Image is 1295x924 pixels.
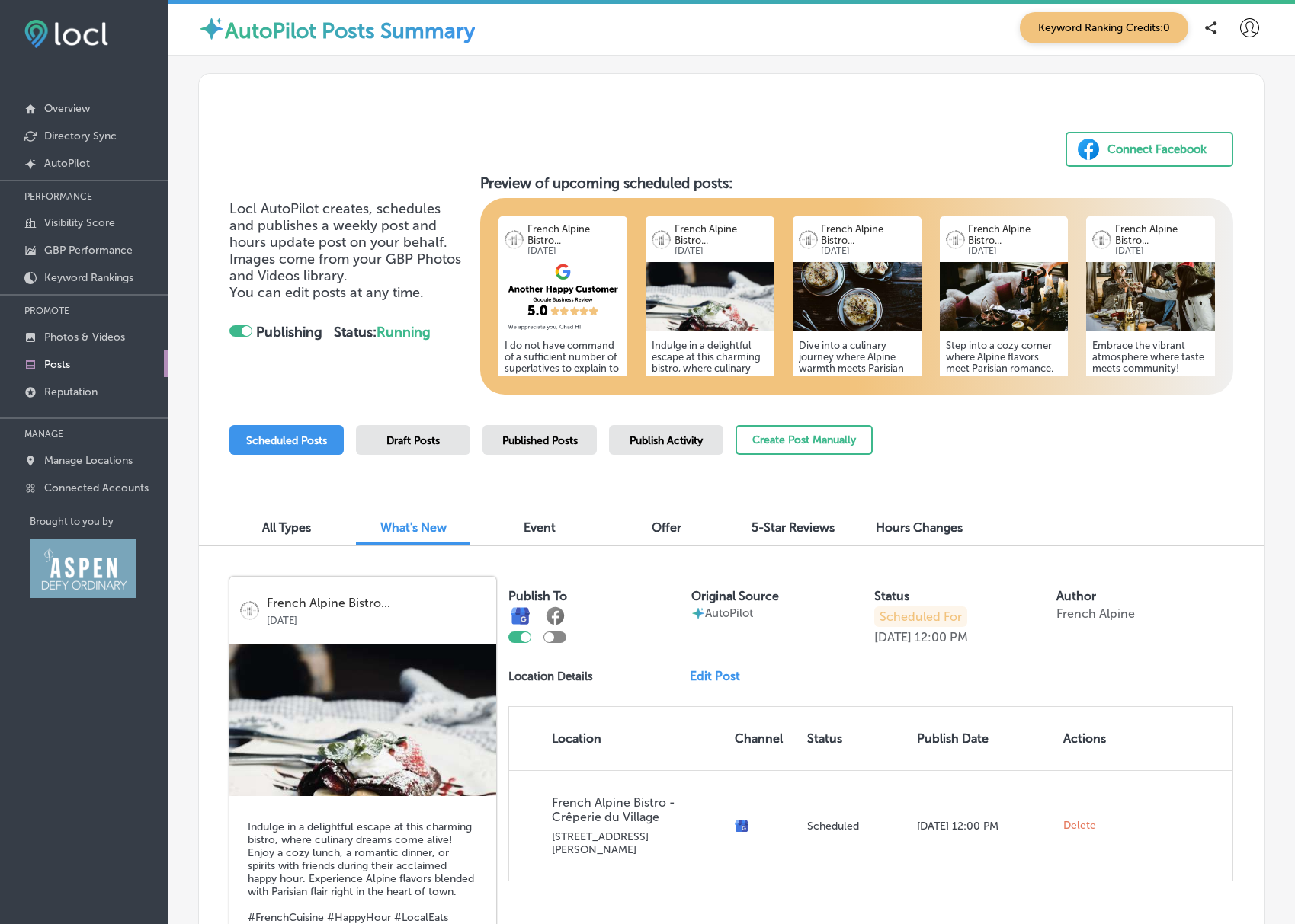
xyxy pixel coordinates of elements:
label: AutoPilot Posts Summary [225,18,475,43]
p: French Alpine Bistro... [821,223,915,246]
h5: Embrace the vibrant atmosphere where taste meets community! Discover delightful dishes from Alpin... [1092,340,1209,511]
img: aafa3d09-3bad-41cd-8aef-858fe8929763.png [498,262,627,331]
p: AutoPilot [705,606,753,620]
img: 1757427107b837f399-841b-4034-9e79-5362a02b8c5b_ahrlingphoto_creperie01-89.jpg [940,262,1069,331]
p: [DATE] [1115,246,1209,256]
label: Author [1056,589,1096,603]
p: Connected Accounts [44,481,149,494]
p: Scheduled For [874,606,967,627]
span: Event [524,520,556,535]
p: Location Details [508,670,593,683]
p: French Alpine [1056,606,1135,621]
span: Scheduled Posts [246,434,327,447]
p: Visibility Score [44,216,115,229]
h5: Step into a cozy corner where Alpine flavors meet Parisian romance. Enjoy the ambiance that trans... [946,340,1063,511]
button: Connect Facebook [1066,132,1233,167]
img: 175742709376712b99-ca37-4ed8-9f66-5267f3e73080_2023-05-23.jpg [229,644,496,796]
span: Keyword Ranking Credits: 0 [1020,12,1188,43]
span: Hours Changes [876,520,963,535]
p: [DATE] [968,246,1062,256]
span: You can edit posts at any time. [229,284,424,301]
span: Delete [1063,819,1096,833]
h3: Preview of upcoming scheduled posts: [480,174,1233,192]
span: What's New [380,520,447,535]
label: Publish To [508,589,567,603]
span: All Types [262,520,311,535]
p: [STREET_ADDRESS][PERSON_NAME] [552,830,723,856]
p: Posts [44,358,70,371]
p: Keyword Rankings [44,271,133,284]
label: Original Source [691,589,779,603]
img: autopilot-icon [691,606,705,620]
span: Offer [652,520,681,535]
img: logo [1092,230,1111,249]
p: French Alpine Bistro... [1115,223,1209,246]
img: fda3e92497d09a02dc62c9cd864e3231.png [24,20,108,48]
p: Reputation [44,385,98,398]
strong: Status: [334,324,431,341]
p: [DATE] [874,630,912,644]
span: Published Posts [502,434,578,447]
p: Scheduled [807,820,905,833]
span: Draft Posts [386,434,440,447]
p: Directory Sync [44,129,117,142]
img: 17574271032af6694d-834b-45f8-aec0-57eff7eac985_creperie2_2.jpg [1086,262,1215,331]
th: Status [801,707,911,770]
p: [DATE] [267,610,486,626]
p: French Alpine Bistro... [527,223,621,246]
p: French Alpine Bistro... [267,596,486,610]
img: 175742709376712b99-ca37-4ed8-9f66-5267f3e73080_2023-05-23.jpg [646,262,774,331]
p: Manage Locations [44,454,133,467]
p: AutoPilot [44,157,90,170]
img: logo [240,601,259,620]
p: Brought to you by [30,516,168,527]
div: Connect Facebook [1107,138,1207,161]
th: Location [509,707,729,770]
img: autopilot-icon [198,15,225,42]
img: logo [799,230,818,249]
h5: Dive into a culinary journey where Alpine warmth meets Parisian charm. From decadent crêpes to re... [799,340,915,511]
p: French Alpine Bistro - Crêperie du Village [552,795,723,824]
th: Channel [729,707,802,770]
p: French Alpine Bistro... [968,223,1062,246]
p: [DATE] 12:00 PM [917,820,1051,833]
p: 12:00 PM [915,630,968,644]
img: Aspen [30,539,136,598]
p: [DATE] [527,246,621,256]
span: Locl AutoPilot creates, schedules and publishes a weekly post and hours update post on your behal... [229,200,461,284]
img: logo [505,230,524,249]
p: [DATE] [675,246,768,256]
a: Edit Post [690,669,752,683]
th: Actions [1057,707,1116,770]
p: Photos & Videos [44,331,125,344]
th: Publish Date [911,707,1057,770]
p: [DATE] [821,246,915,256]
span: Publish Activity [630,434,703,447]
label: Status [874,589,909,603]
button: Create Post Manually [736,425,873,455]
p: French Alpine Bistro... [675,223,768,246]
strong: Publishing [256,324,322,341]
h5: I do not have command of a sufficient number of superlatives to explain to you how wonderful this... [505,340,621,511]
p: GBP Performance [44,244,133,257]
p: Overview [44,102,90,115]
span: Running [377,324,431,341]
img: logo [652,230,671,249]
h5: Indulge in a delightful escape at this charming bistro, where culinary dreams come alive! Enjoy a... [652,340,768,511]
span: 5-Star Reviews [752,520,835,535]
img: 17574270905d70fd24-2c01-4de0-ac03-8579c7817fc8_2023-05-23.jpg [793,262,922,331]
img: logo [946,230,965,249]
